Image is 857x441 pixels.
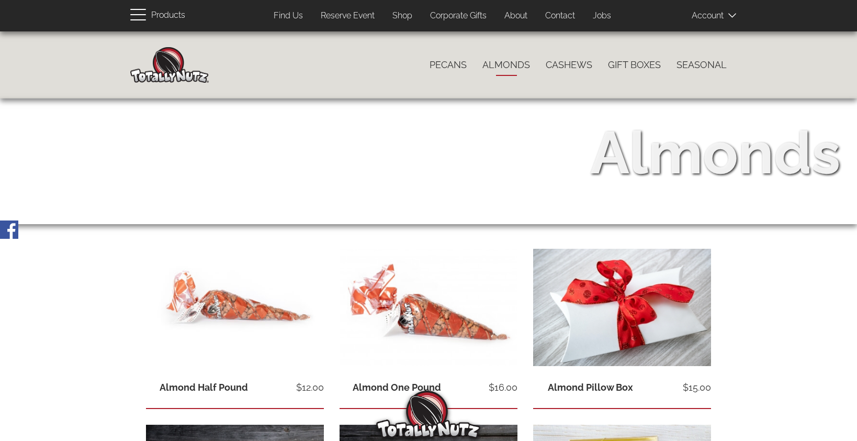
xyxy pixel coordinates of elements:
[130,47,209,83] img: Home
[600,54,669,76] a: Gift Boxes
[353,382,441,393] a: Almond One Pound
[422,54,475,76] a: Pecans
[376,391,481,438] img: Totally Nutz Logo
[533,249,711,368] img: Almonds, cinnamon glazed almonds, gift, nuts, gift box, pillow box, client gift, holiday gift, to...
[585,6,619,26] a: Jobs
[497,6,535,26] a: About
[146,249,324,366] img: half pound of cinnamon-sugar glazed almonds inside a red and clear Totally Nutz poly bag
[538,54,600,76] a: Cashews
[313,6,382,26] a: Reserve Event
[590,111,840,195] div: Almonds
[160,382,248,393] a: Almond Half Pound
[151,8,185,23] span: Products
[422,6,494,26] a: Corporate Gifts
[266,6,311,26] a: Find Us
[340,249,517,366] img: one pound of cinnamon-sugar glazed almonds inside a red and clear Totally Nutz poly bag
[669,54,735,76] a: Seasonal
[385,6,420,26] a: Shop
[548,382,633,393] a: Almond Pillow Box
[475,54,538,76] a: Almonds
[537,6,583,26] a: Contact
